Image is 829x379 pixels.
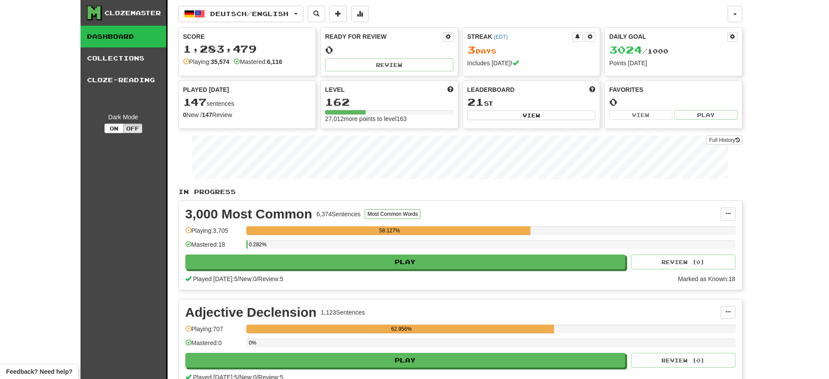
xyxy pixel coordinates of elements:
[325,85,345,94] span: Level
[467,44,476,56] span: 3
[185,325,242,339] div: Playing: 707
[239,275,257,282] span: New: 0
[249,325,554,333] div: 62.956%
[678,275,735,283] div: Marked as Known: 18
[183,85,229,94] span: Played [DATE]
[249,226,530,235] div: 58.127%
[258,275,283,282] span: Review: 5
[193,275,237,282] span: Played [DATE]: 5
[185,339,242,353] div: Mastered: 0
[325,114,453,123] div: 27,012 more points to level 163
[706,135,742,145] a: Full History
[308,6,325,22] button: Search sentences
[267,58,282,65] strong: 6,116
[631,353,735,368] button: Review (0)
[234,57,282,66] div: Mastered:
[609,59,738,67] div: Points [DATE]
[183,96,207,108] span: 147
[467,32,573,41] div: Streak
[467,96,484,108] span: 21
[202,111,212,118] strong: 147
[467,97,596,108] div: st
[467,59,596,67] div: Includes [DATE]!
[183,97,312,108] div: sentences
[494,34,508,40] a: (EDT)
[351,6,369,22] button: More stats
[609,97,738,107] div: 0
[238,275,239,282] span: /
[325,58,453,71] button: Review
[589,85,595,94] span: This week in points, UTC
[185,208,312,221] div: 3,000 Most Common
[210,10,289,17] span: Deutsch / English
[185,240,242,255] div: Mastered: 18
[183,32,312,41] div: Score
[178,188,742,196] p: In Progress
[365,209,420,219] button: Most Common Words
[609,32,727,42] div: Daily Goal
[329,6,347,22] button: Add sentence to collection
[185,226,242,241] div: Playing: 3,705
[183,111,187,118] strong: 0
[325,97,453,107] div: 162
[609,44,642,56] span: 3024
[104,124,124,133] button: On
[87,113,160,121] div: Dark Mode
[321,308,365,317] div: 1,123 Sentences
[609,85,738,94] div: Favorites
[104,9,161,17] div: Clozemaster
[185,353,626,368] button: Play
[609,47,668,55] span: / 1000
[211,58,229,65] strong: 35,574
[675,110,738,120] button: Play
[316,210,360,218] div: 6,374 Sentences
[6,367,72,376] span: Open feedback widget
[631,255,735,269] button: Review (0)
[256,275,258,282] span: /
[81,47,166,69] a: Collections
[447,85,453,94] span: Score more points to level up
[81,69,166,91] a: Cloze-Reading
[123,124,142,133] button: Off
[178,6,303,22] button: Deutsch/English
[185,306,317,319] div: Adjective Declension
[81,26,166,47] a: Dashboard
[183,57,230,66] div: Playing:
[609,110,672,120] button: View
[183,44,312,54] div: 1,283,479
[185,255,626,269] button: Play
[467,85,515,94] span: Leaderboard
[467,111,596,120] button: View
[183,111,312,119] div: New / Review
[467,44,596,56] div: Day s
[325,44,453,55] div: 0
[325,32,443,41] div: Ready for Review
